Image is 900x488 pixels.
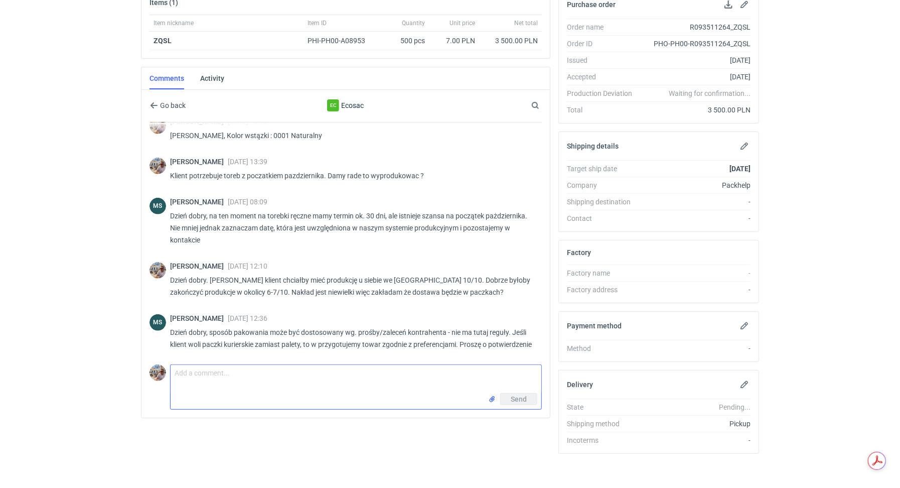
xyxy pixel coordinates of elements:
p: Dzień dobry, na ten moment na torebki ręczne mamy termin ok. 30 dni, ale istnieje szansa na począ... [170,210,534,246]
div: Michał Sokołowski [149,314,166,331]
button: Edit payment method [738,320,751,332]
div: Method [567,343,640,353]
span: Unit price [449,19,475,27]
div: [DATE] [640,72,751,82]
span: Send [511,396,527,403]
img: Michał Palasek [149,364,166,381]
a: Activity [200,67,224,89]
span: Go back [158,102,186,109]
span: [PERSON_NAME] [170,198,228,206]
img: Michał Palasek [149,117,166,134]
p: Dzień dobry. [PERSON_NAME] klient chciałby mieć produkcję u siebie we [GEOGRAPHIC_DATA] 10/10. Do... [170,274,534,298]
strong: [DATE] [729,165,751,173]
div: PHI-PH00-A08953 [308,36,375,46]
img: Michał Palasek [149,262,166,279]
div: [DATE] [640,55,751,65]
div: Incoterms [567,435,640,445]
div: 500 pcs [379,32,429,50]
div: Order name [567,22,640,32]
input: Search [529,99,561,111]
div: Packhelp [640,180,751,190]
p: [PERSON_NAME], Kolor wstązki : 0001 Naturalny [170,130,534,142]
figcaption: MS [149,314,166,331]
span: [DATE] 12:36 [228,314,267,322]
div: Contact [567,213,640,223]
div: Shipping method [567,419,640,429]
div: Accepted [567,72,640,82]
span: Quantity [402,19,425,27]
span: [PERSON_NAME] [170,262,228,270]
button: Go back [149,99,186,111]
div: - [640,435,751,445]
div: Company [567,180,640,190]
span: [DATE] 12:10 [228,262,267,270]
div: Target ship date [567,164,640,174]
div: Factory name [567,268,640,278]
div: State [567,402,640,412]
h2: Delivery [567,381,593,389]
figcaption: MS [149,198,166,214]
p: Klient potrzebuje toreb z poczatkiem pazdziernika. Damy rade to wyprodukowac ? [170,170,534,182]
img: Michał Palasek [149,158,166,174]
span: [DATE] 08:09 [228,198,267,206]
div: 3 500.00 PLN [640,105,751,115]
div: Issued [567,55,640,65]
div: - [640,213,751,223]
h2: Payment method [567,322,622,330]
em: Waiting for confirmation... [669,88,751,98]
a: Comments [149,67,184,89]
div: Ecosac [327,99,339,111]
div: 7.00 PLN [433,36,475,46]
div: - [640,197,751,207]
h2: Purchase order [567,1,616,9]
button: Edit delivery details [738,379,751,391]
div: - [640,285,751,295]
div: R093511264_ZQSL [640,22,751,32]
div: - [640,343,751,353]
span: Item nickname [154,19,194,27]
span: [PERSON_NAME] [170,158,228,166]
div: Factory address [567,285,640,295]
span: Item ID [308,19,327,27]
div: Ecosac [263,99,428,111]
button: Send [500,393,537,405]
em: Pending... [719,403,751,411]
p: Dzień dobry, sposób pakowania może być dostosowany wg. prośby/zaleceń kontrahenta - nie ma tutaj ... [170,326,534,350]
span: [PERSON_NAME] [170,314,228,322]
div: Shipping destination [567,197,640,207]
div: Pickup [640,419,751,429]
button: Edit shipping details [738,140,751,152]
div: Order ID [567,39,640,49]
figcaption: Ec [327,99,339,111]
div: 3 500.00 PLN [483,36,538,46]
div: - [640,268,751,278]
h2: Shipping details [567,142,619,150]
span: [DATE] 13:39 [228,158,267,166]
span: Net total [514,19,538,27]
div: PHO-PH00-R093511264_ZQSL [640,39,751,49]
div: Total [567,105,640,115]
a: ZQSL [154,37,172,45]
h2: Factory [567,249,591,257]
div: Michał Sokołowski [149,198,166,214]
div: Production Deviation [567,88,640,98]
